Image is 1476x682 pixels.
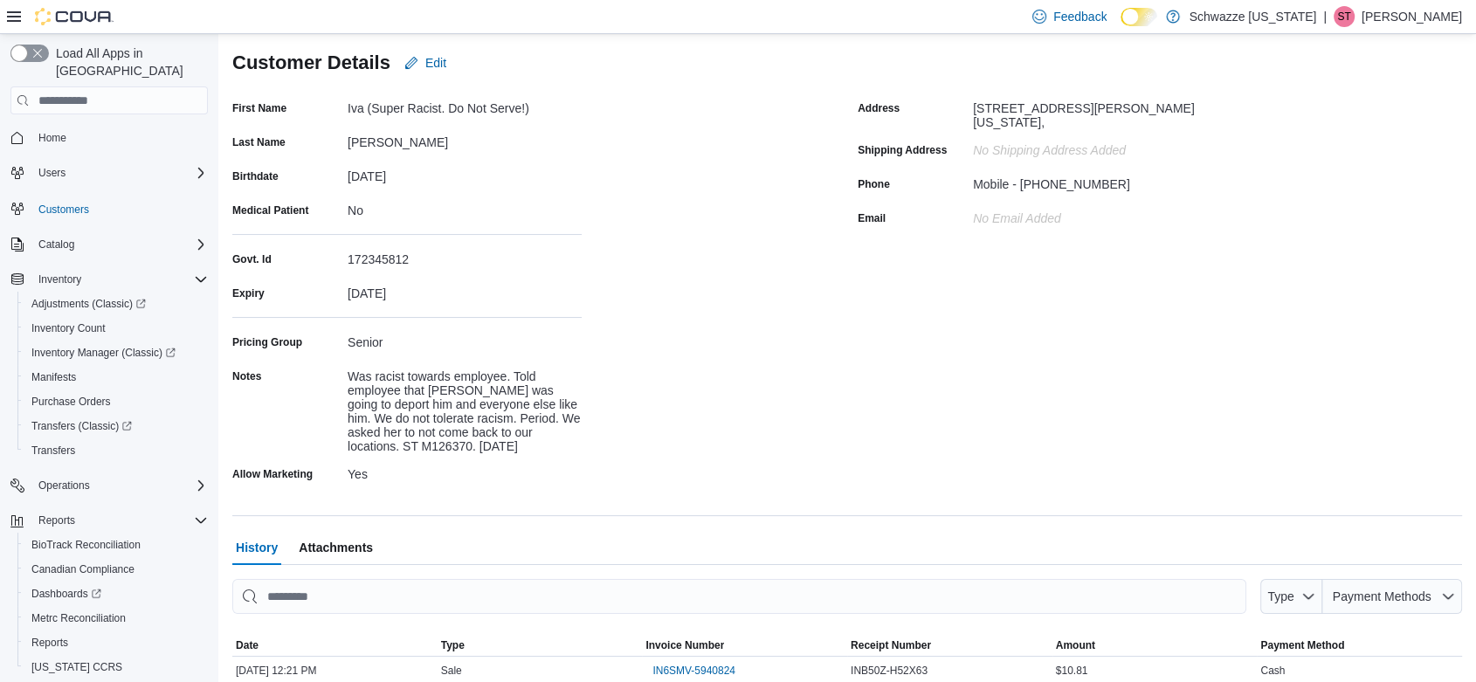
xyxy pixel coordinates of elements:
[348,245,582,266] div: 172345812
[24,416,208,437] span: Transfers (Classic)
[232,101,286,115] label: First Name
[299,530,373,565] span: Attachments
[31,510,82,531] button: Reports
[17,292,215,316] a: Adjustments (Classic)
[31,510,208,531] span: Reports
[17,606,215,630] button: Metrc Reconciliation
[31,234,208,255] span: Catalog
[1052,660,1258,681] div: $10.81
[31,660,122,674] span: [US_STATE] CCRS
[24,559,208,580] span: Canadian Compliance
[24,440,208,461] span: Transfers
[31,419,132,433] span: Transfers (Classic)
[24,293,208,314] span: Adjustments (Classic)
[1323,6,1327,27] p: |
[232,467,313,481] label: Allow Marketing
[24,367,208,388] span: Manifests
[31,444,75,458] span: Transfers
[232,579,1246,614] input: This is a search bar. As you type, the results lower in the page will automatically filter.
[3,267,215,292] button: Inventory
[858,211,886,225] label: Email
[232,635,438,656] button: Date
[1333,589,1431,603] span: Payment Methods
[24,534,148,555] a: BioTrack Reconciliation
[17,630,215,655] button: Reports
[397,45,453,80] button: Edit
[31,475,97,496] button: Operations
[348,328,582,349] div: Senior
[348,460,582,481] div: Yes
[232,52,390,73] h3: Customer Details
[35,8,114,25] img: Cova
[1260,638,1344,652] span: Payment Method
[348,128,582,149] div: [PERSON_NAME]
[1362,6,1462,27] p: [PERSON_NAME]
[858,177,890,191] label: Phone
[1121,8,1157,26] input: Dark Mode
[1260,664,1285,678] span: Cash
[31,636,68,650] span: Reports
[31,475,208,496] span: Operations
[17,557,215,582] button: Canadian Compliance
[973,170,1130,191] div: Mobile - [PHONE_NUMBER]
[973,94,1207,129] div: [STREET_ADDRESS][PERSON_NAME][US_STATE],
[24,416,139,437] a: Transfers (Classic)
[1052,635,1258,656] button: Amount
[3,232,215,257] button: Catalog
[232,286,265,300] label: Expiry
[3,125,215,150] button: Home
[24,608,133,629] a: Metrc Reconciliation
[38,131,66,145] span: Home
[847,635,1052,656] button: Receipt Number
[38,272,81,286] span: Inventory
[348,196,582,217] div: No
[441,638,465,652] span: Type
[31,269,208,290] span: Inventory
[24,342,183,363] a: Inventory Manager (Classic)
[3,473,215,498] button: Operations
[24,632,208,653] span: Reports
[17,414,215,438] a: Transfers (Classic)
[973,136,1207,157] div: No Shipping Address added
[38,513,75,527] span: Reports
[31,269,88,290] button: Inventory
[24,391,208,412] span: Purchase Orders
[232,369,261,383] label: Notes
[31,234,81,255] button: Catalog
[24,367,83,388] a: Manifests
[24,583,208,604] span: Dashboards
[858,143,947,157] label: Shipping Address
[31,611,126,625] span: Metrc Reconciliation
[49,45,208,79] span: Load All Apps in [GEOGRAPHIC_DATA]
[851,664,928,678] span: INB50Z-H52X63
[438,635,643,656] button: Type
[24,608,208,629] span: Metrc Reconciliation
[24,534,208,555] span: BioTrack Reconciliation
[17,316,215,341] button: Inventory Count
[31,538,141,552] span: BioTrack Reconciliation
[236,664,316,678] span: [DATE] 12:21 PM
[31,127,208,148] span: Home
[24,657,129,678] a: [US_STATE] CCRS
[232,335,302,349] label: Pricing Group
[31,562,134,576] span: Canadian Compliance
[645,638,724,652] span: Invoice Number
[38,203,89,217] span: Customers
[31,346,176,360] span: Inventory Manager (Classic)
[24,318,208,339] span: Inventory Count
[31,197,208,219] span: Customers
[17,533,215,557] button: BioTrack Reconciliation
[17,438,215,463] button: Transfers
[232,169,279,183] label: Birthdate
[236,530,278,565] span: History
[24,559,141,580] a: Canadian Compliance
[348,279,582,300] div: [DATE]
[1056,638,1095,652] span: Amount
[3,196,215,221] button: Customers
[1334,6,1355,27] div: Sarah Tipton
[858,101,900,115] label: Address
[3,161,215,185] button: Users
[232,135,286,149] label: Last Name
[24,657,208,678] span: Washington CCRS
[645,660,742,681] button: IN6SMV-5940824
